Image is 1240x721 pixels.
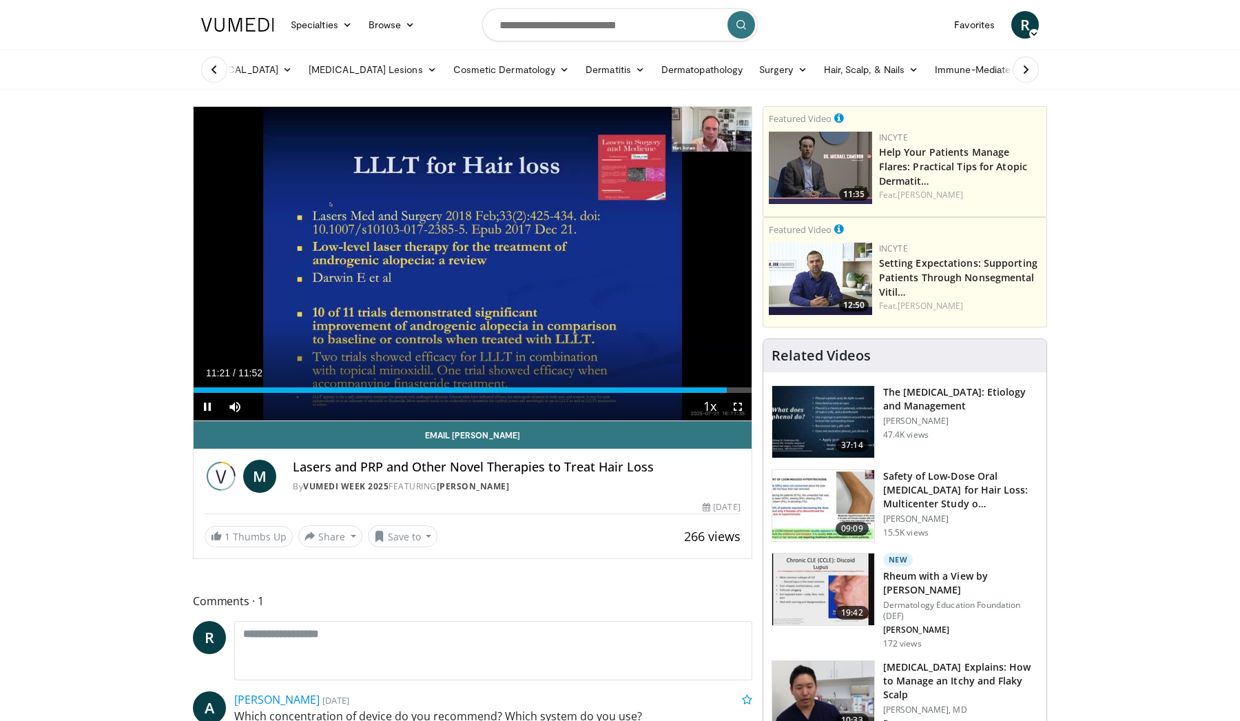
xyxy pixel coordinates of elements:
[772,470,874,542] img: 83a686ce-4f43-4faf-a3e0-1f3ad054bd57.150x105_q85_crop-smart_upscale.jpg
[883,553,913,567] p: New
[879,300,1041,312] div: Feat.
[437,480,510,492] a: [PERSON_NAME]
[879,256,1037,298] a: Setting Expectations: Supporting Patients Through Nonsegmental Vitil…
[883,527,929,538] p: 15.5K views
[883,514,1038,525] p: [PERSON_NAME]
[282,11,360,39] a: Specialties
[300,56,445,83] a: [MEDICAL_DATA] Lesions
[243,460,276,493] a: M
[234,692,320,707] a: [PERSON_NAME]
[883,624,1038,636] p: [PERSON_NAME]
[839,299,869,312] span: 12:50
[769,112,831,125] small: Featured Video
[883,385,1038,413] h3: The [MEDICAL_DATA]: Etiology and Management
[816,56,927,83] a: Hair, Scalp, & Nails
[684,528,741,545] span: 266 views
[769,223,831,236] small: Featured Video
[769,243,872,315] img: 98b3b5a8-6d6d-4e32-b979-fd4084b2b3f2.png.150x105_q85_crop-smart_upscale.jpg
[696,393,724,420] button: Playback Rate
[769,132,872,204] a: 11:35
[193,592,752,610] span: Comments 1
[883,416,1038,427] p: [PERSON_NAME]
[879,145,1027,187] a: Help Your Patients Manage Flares: Practical Tips for Atopic Dermatit…
[772,347,871,364] h4: Related Videos
[201,18,274,32] img: VuMedi Logo
[653,56,751,83] a: Dermatopathology
[1011,11,1039,39] a: R
[927,56,1038,83] a: Immune-Mediated
[772,469,1038,542] a: 09:09 Safety of Low-Dose Oral [MEDICAL_DATA] for Hair Loss: Multicenter Study o… [PERSON_NAME] 15...
[883,638,922,649] p: 172 views
[303,480,389,492] a: Vumedi Week 2025
[772,554,874,625] img: 15b49de1-14e0-4398-a509-d8f4bc066e5c.150x105_q85_crop-smart_upscale.jpg
[879,132,908,143] a: Incyte
[233,367,236,378] span: /
[205,526,293,547] a: 1 Thumbs Up
[482,8,758,41] input: Search topics, interventions
[883,569,1038,597] h3: Rheum with a View by [PERSON_NAME]
[298,525,362,547] button: Share
[193,621,226,654] a: R
[238,367,262,378] span: 11:52
[898,189,963,201] a: [PERSON_NAME]
[193,56,300,83] a: [MEDICAL_DATA]
[879,243,908,254] a: Incyte
[703,501,740,514] div: [DATE]
[194,393,221,420] button: Pause
[577,56,653,83] a: Dermatitis
[946,11,1003,39] a: Favorites
[769,132,872,204] img: 601112bd-de26-4187-b266-f7c9c3587f14.png.150x105_q85_crop-smart_upscale.jpg
[883,469,1038,511] h3: Safety of Low-Dose Oral [MEDICAL_DATA] for Hair Loss: Multicenter Study o…
[879,189,1041,201] div: Feat.
[898,300,963,312] a: [PERSON_NAME]
[883,600,1038,622] p: Dermatology Education Foundation (DEF)
[445,56,577,83] a: Cosmetic Dermatology
[360,11,424,39] a: Browse
[883,660,1038,702] h3: [MEDICAL_DATA] Explains: How to Manage an Itchy and Flaky Scalp
[836,522,869,536] span: 09:09
[293,480,741,493] div: By FEATURING
[206,367,230,378] span: 11:21
[293,460,741,475] h4: Lasers and PRP and Other Novel Therapies to Treat Hair Loss
[724,393,752,420] button: Fullscreen
[225,530,230,543] span: 1
[368,525,438,547] button: Save to
[194,107,752,421] video-js: Video Player
[194,421,752,449] a: Email [PERSON_NAME]
[772,553,1038,649] a: 19:42 New Rheum with a View by [PERSON_NAME] Dermatology Education Foundation (DEF) [PERSON_NAME]...
[772,385,1038,458] a: 37:14 The [MEDICAL_DATA]: Etiology and Management [PERSON_NAME] 47.4K views
[769,243,872,315] a: 12:50
[836,438,869,452] span: 37:14
[205,460,238,493] img: Vumedi Week 2025
[836,606,869,620] span: 19:42
[772,386,874,458] img: c5af237d-e68a-4dd3-8521-77b3daf9ece4.150x105_q85_crop-smart_upscale.jpg
[883,704,1038,715] p: [PERSON_NAME], MD
[751,56,816,83] a: Surgery
[221,393,249,420] button: Mute
[883,429,929,440] p: 47.4K views
[839,188,869,201] span: 11:35
[194,387,752,393] div: Progress Bar
[322,694,349,707] small: [DATE]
